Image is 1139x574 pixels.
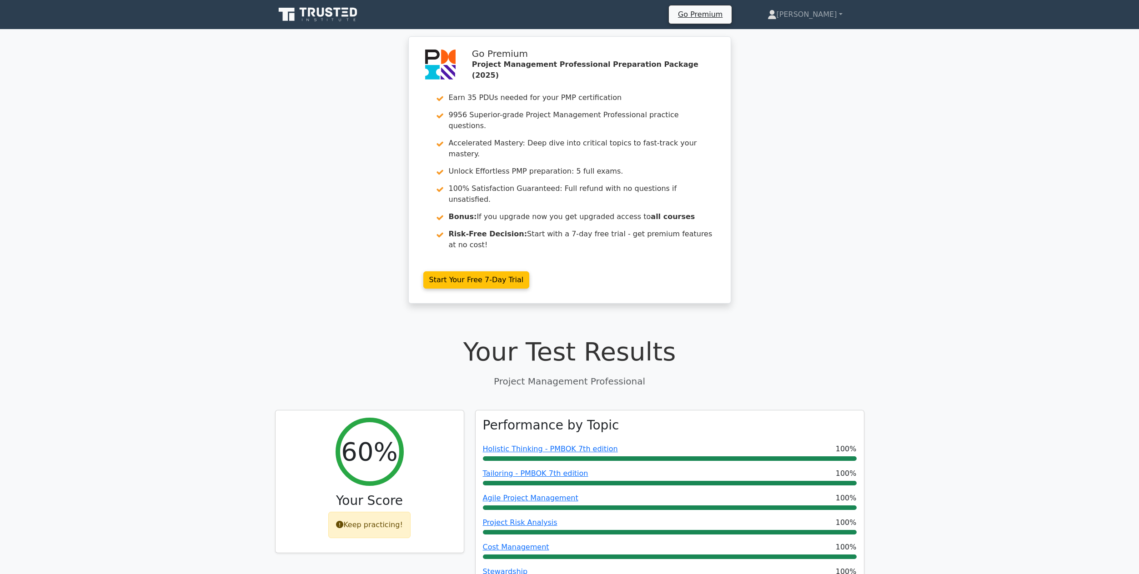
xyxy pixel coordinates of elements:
a: Holistic Thinking - PMBOK 7th edition [483,444,618,453]
span: 100% [836,517,857,528]
p: Project Management Professional [275,374,864,388]
a: Go Premium [672,8,728,20]
div: Keep practicing! [328,512,411,538]
span: 100% [836,468,857,479]
a: Agile Project Management [483,494,578,502]
a: Project Risk Analysis [483,518,557,527]
a: [PERSON_NAME] [746,5,864,24]
h3: Performance by Topic [483,418,619,433]
h1: Your Test Results [275,336,864,367]
a: Cost Management [483,543,549,551]
a: Tailoring - PMBOK 7th edition [483,469,588,478]
span: 100% [836,444,857,454]
h2: 60% [341,436,397,467]
a: Start Your Free 7-Day Trial [423,271,530,289]
h3: Your Score [283,493,457,509]
span: 100% [836,493,857,504]
span: 100% [836,542,857,553]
